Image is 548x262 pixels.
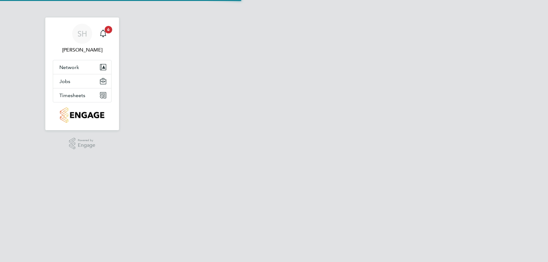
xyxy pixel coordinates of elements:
span: SH [77,30,87,38]
span: Engage [78,143,95,148]
a: Powered byEngage [69,138,96,150]
a: SH[PERSON_NAME] [53,24,112,54]
span: Network [59,64,79,70]
span: Timesheets [59,92,85,98]
a: Go to home page [53,107,112,123]
button: Network [53,60,111,74]
button: Jobs [53,74,111,88]
button: Timesheets [53,88,111,102]
span: Powered by [78,138,95,143]
span: Stephen Harrison [53,46,112,54]
nav: Main navigation [45,17,119,130]
span: Jobs [59,78,70,84]
span: 6 [105,26,112,33]
a: 6 [97,24,109,44]
img: countryside-properties-logo-retina.png [60,107,104,123]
